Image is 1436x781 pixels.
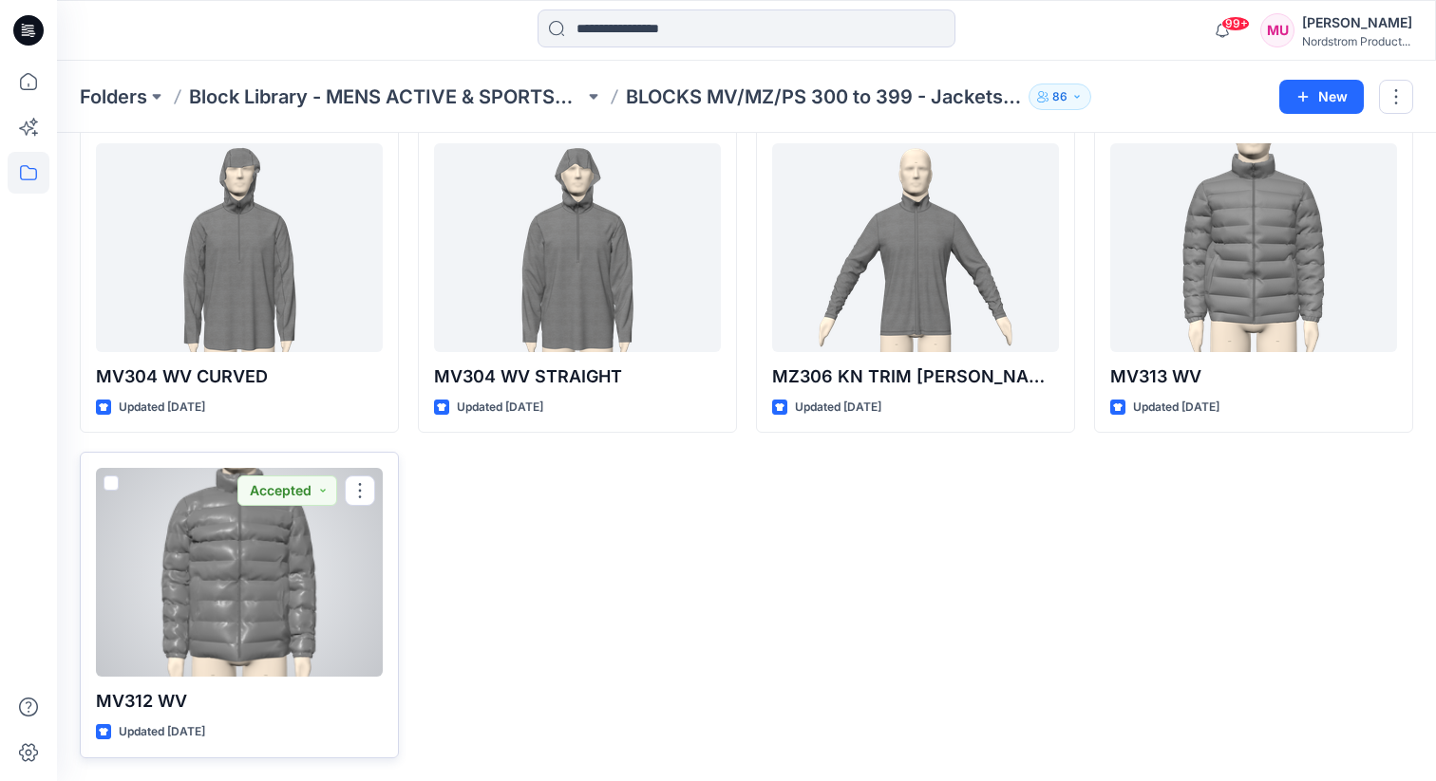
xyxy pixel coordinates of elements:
[189,84,584,110] a: Block Library - MENS ACTIVE & SPORTSWEAR
[1110,363,1397,390] p: MV313 WV
[772,143,1059,352] a: MZ306 KN TRIM MOCK NK RUN JKT
[96,468,383,677] a: MV312 WV
[772,363,1059,390] p: MZ306 KN TRIM [PERSON_NAME] RUN JKT
[1302,11,1412,34] div: [PERSON_NAME]
[1260,13,1294,47] div: MU
[96,143,383,352] a: MV304 WV CURVED
[1133,398,1219,418] p: Updated [DATE]
[96,363,383,390] p: MV304 WV CURVED
[1221,16,1250,31] span: 99+
[434,143,721,352] a: MV304 WV STRAIGHT
[80,84,147,110] a: Folders
[96,688,383,715] p: MV312 WV
[626,84,1021,110] p: BLOCKS MV/MZ/PS 300 to 399 - Jackets, Sportcoats, Outerwear, [PERSON_NAME] Tops
[1110,143,1397,352] a: MV313 WV
[119,398,205,418] p: Updated [DATE]
[119,722,205,742] p: Updated [DATE]
[434,363,721,390] p: MV304 WV STRAIGHT
[457,398,543,418] p: Updated [DATE]
[1052,86,1068,107] p: 86
[795,398,881,418] p: Updated [DATE]
[1302,34,1412,48] div: Nordstrom Product...
[1029,84,1091,110] button: 86
[1279,80,1364,114] button: New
